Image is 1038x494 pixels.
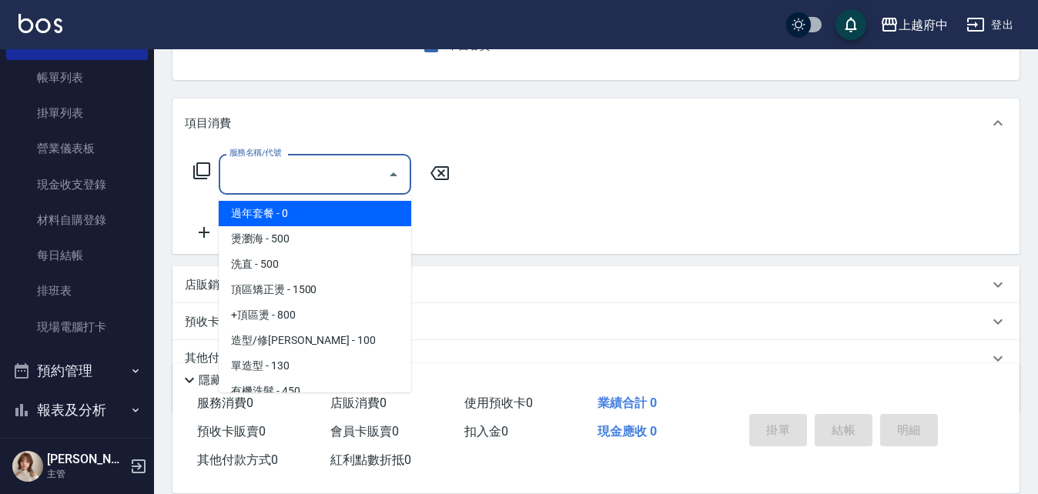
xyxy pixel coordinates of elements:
[172,340,1020,377] div: 其他付款方式
[899,15,948,35] div: 上越府中
[464,424,508,439] span: 扣入金 0
[185,115,231,132] p: 項目消費
[229,147,281,159] label: 服務名稱/代號
[199,372,268,389] p: 隱藏業績明細
[219,302,411,328] span: +頂區燙 - 800
[219,328,411,353] span: 造型/修[PERSON_NAME] - 100
[6,131,148,166] a: 營業儀表板
[219,277,411,302] span: 頂區矯正燙 - 1500
[172,303,1020,340] div: 預收卡販賣
[6,309,148,345] a: 現場電腦打卡
[197,424,266,439] span: 預收卡販賣 0
[197,396,253,410] span: 服務消費 0
[6,60,148,95] a: 帳單列表
[6,238,148,273] a: 每日結帳
[381,162,406,187] button: Close
[6,273,148,309] a: 排班表
[185,314,243,330] p: 預收卡販賣
[464,396,533,410] span: 使用預收卡 0
[219,353,411,379] span: 單造型 - 130
[6,351,148,391] button: 預約管理
[185,350,262,367] p: 其他付款方式
[874,9,954,41] button: 上越府中
[185,277,231,293] p: 店販銷售
[47,467,126,481] p: 主管
[47,452,126,467] h5: [PERSON_NAME]
[12,451,43,482] img: Person
[330,452,411,467] span: 紅利點數折抵 0
[835,9,866,40] button: save
[172,266,1020,303] div: 店販銷售
[6,167,148,202] a: 現金收支登錄
[219,379,411,404] span: 有機洗髮 - 450
[6,202,148,238] a: 材料自購登錄
[172,98,1020,148] div: 項目消費
[598,424,657,439] span: 現金應收 0
[330,424,399,439] span: 會員卡販賣 0
[219,226,411,252] span: 燙瀏海 - 500
[18,14,62,33] img: Logo
[598,396,657,410] span: 業績合計 0
[219,201,411,226] span: 過年套餐 - 0
[330,396,387,410] span: 店販消費 0
[197,452,278,467] span: 其他付款方式 0
[6,430,148,470] button: 客戶管理
[6,390,148,430] button: 報表及分析
[960,11,1020,39] button: 登出
[6,95,148,131] a: 掛單列表
[219,252,411,277] span: 洗直 - 500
